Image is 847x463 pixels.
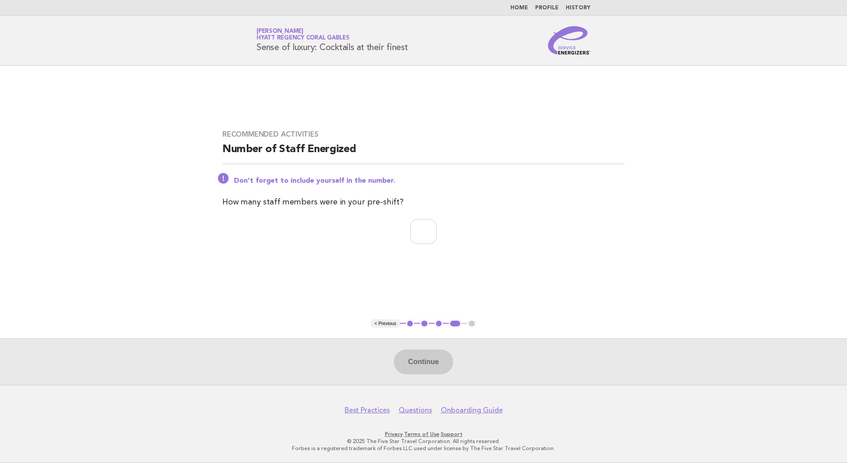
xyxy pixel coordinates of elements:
[222,142,625,164] h2: Number of Staff Energized
[222,196,625,208] p: How many staff members were in your pre-shift?
[256,29,408,52] h1: Sense of luxury: Cocktails at their finest
[399,406,432,415] a: Questions
[152,445,695,452] p: Forbes is a registered trademark of Forbes LLC used under license by The Five Star Travel Corpora...
[435,319,443,328] button: 3
[371,319,400,328] button: < Previous
[441,431,462,437] a: Support
[152,431,695,438] p: · ·
[222,130,625,139] h3: Recommended activities
[510,5,528,11] a: Home
[256,35,350,41] span: Hyatt Regency Coral Gables
[404,431,439,437] a: Terms of Use
[548,26,591,55] img: Service Energizers
[566,5,591,11] a: History
[234,177,625,185] p: Don't forget to include yourself in the number.
[152,438,695,445] p: © 2025 The Five Star Travel Corporation. All rights reserved.
[420,319,429,328] button: 2
[345,406,390,415] a: Best Practices
[449,319,462,328] button: 4
[535,5,559,11] a: Profile
[406,319,415,328] button: 1
[385,431,403,437] a: Privacy
[441,406,503,415] a: Onboarding Guide
[256,28,350,41] a: [PERSON_NAME]Hyatt Regency Coral Gables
